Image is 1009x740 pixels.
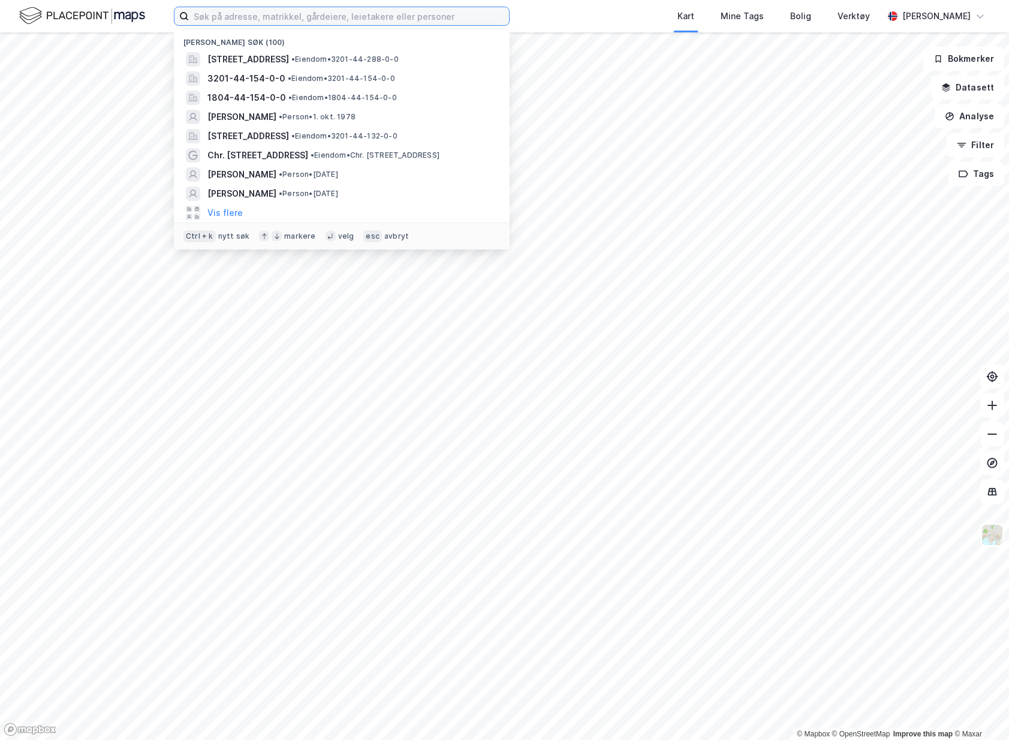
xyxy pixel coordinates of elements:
span: Eiendom • 3201-44-132-0-0 [291,131,397,141]
button: Filter [947,133,1004,157]
img: logo.f888ab2527a4732fd821a326f86c7f29.svg [19,5,145,26]
div: velg [338,231,354,241]
div: nytt søk [218,231,250,241]
a: Improve this map [893,730,953,738]
div: Kart [677,9,694,23]
input: Søk på adresse, matrikkel, gårdeiere, leietakere eller personer [189,7,509,25]
span: Person • [DATE] [279,189,338,198]
span: [STREET_ADDRESS] [207,52,289,67]
button: Datasett [931,76,1004,100]
span: Person • 1. okt. 1978 [279,112,356,122]
span: Eiendom • Chr. [STREET_ADDRESS] [311,151,439,160]
button: Bokmerker [923,47,1004,71]
button: Tags [948,162,1004,186]
div: Ctrl + k [183,230,216,242]
span: • [279,112,282,121]
span: 3201-44-154-0-0 [207,71,285,86]
div: Kontrollprogram for chat [949,682,1009,740]
span: Person • [DATE] [279,170,338,179]
iframe: Chat Widget [949,682,1009,740]
span: [PERSON_NAME] [207,186,276,201]
div: avbryt [384,231,409,241]
div: [PERSON_NAME] søk (100) [174,28,510,50]
div: [PERSON_NAME] [902,9,971,23]
span: • [279,189,282,198]
div: esc [363,230,382,242]
span: Eiendom • 3201-44-288-0-0 [291,55,399,64]
a: Mapbox homepage [4,723,56,736]
div: Verktøy [838,9,870,23]
span: • [288,74,291,83]
div: markere [284,231,315,241]
span: [PERSON_NAME] [207,110,276,124]
span: 1804-44-154-0-0 [207,91,286,105]
button: Vis flere [207,206,243,220]
span: Eiendom • 1804-44-154-0-0 [288,93,397,103]
span: Chr. [STREET_ADDRESS] [207,148,308,163]
span: [PERSON_NAME] [207,167,276,182]
img: Z [981,524,1004,546]
a: OpenStreetMap [832,730,890,738]
a: Mapbox [797,730,830,738]
span: [STREET_ADDRESS] [207,129,289,143]
span: • [279,170,282,179]
span: • [311,151,314,160]
span: Eiendom • 3201-44-154-0-0 [288,74,395,83]
div: Bolig [790,9,811,23]
button: Analyse [935,104,1004,128]
span: • [288,93,292,102]
span: • [291,131,295,140]
div: Mine Tags [721,9,764,23]
span: • [291,55,295,64]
